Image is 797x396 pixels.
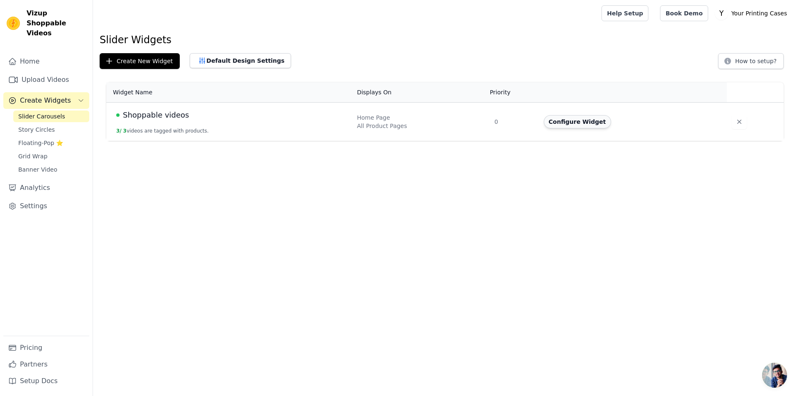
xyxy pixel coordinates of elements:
a: Partners [3,356,89,373]
a: Upload Videos [3,71,89,88]
a: Pricing [3,339,89,356]
h1: Slider Widgets [100,33,790,47]
a: Settings [3,198,89,214]
span: Story Circles [18,125,55,134]
button: Create Widgets [3,92,89,109]
span: Slider Carousels [18,112,65,121]
th: Widget Name [106,82,352,103]
a: Book Demo [660,5,708,21]
p: Your Printing Cases [728,6,790,21]
span: Create Widgets [20,96,71,106]
a: Setup Docs [3,373,89,389]
button: Configure Widget [544,115,611,128]
img: Vizup [7,17,20,30]
a: Grid Wrap [13,150,89,162]
a: How to setup? [718,59,784,67]
a: Story Circles [13,124,89,135]
a: Home [3,53,89,70]
th: Priority [489,82,539,103]
span: Live Published [116,113,120,117]
text: Y [719,9,724,17]
span: Banner Video [18,165,57,174]
span: Shoppable videos [123,109,189,121]
span: 3 [123,128,127,134]
button: Y Your Printing Cases [715,6,790,21]
span: Floating-Pop ⭐ [18,139,63,147]
button: Create New Widget [100,53,180,69]
a: Banner Video [13,164,89,175]
td: 0 [489,103,539,141]
button: 3/ 3videos are tagged with products. [116,128,209,134]
a: Help Setup [601,5,648,21]
a: Analytics [3,180,89,196]
a: Slider Carousels [13,111,89,122]
a: Open chat [762,363,787,388]
button: Default Design Settings [190,53,291,68]
span: Grid Wrap [18,152,47,160]
span: Vizup Shoppable Videos [27,8,86,38]
a: Floating-Pop ⭐ [13,137,89,149]
div: All Product Pages [357,122,484,130]
th: Displays On [352,82,489,103]
div: Home Page [357,113,484,122]
button: Delete widget [732,114,747,129]
span: 3 / [116,128,122,134]
button: How to setup? [718,53,784,69]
